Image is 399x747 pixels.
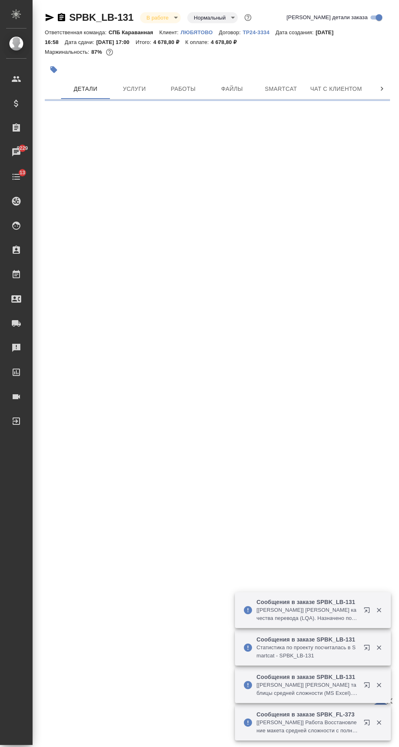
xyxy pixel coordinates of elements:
a: 13 [2,167,31,187]
button: Доп статусы указывают на важность/срочность заказа [243,12,253,23]
p: Сообщения в заказе SPBK_FL-373 [256,710,358,718]
button: Скопировать ссылку [57,13,66,22]
button: Добавить тэг [45,61,63,79]
span: [PERSON_NAME] детали заказа [287,13,368,22]
a: 9229 [2,142,31,163]
span: Smartcat [261,84,300,94]
p: Клиент: [159,29,180,35]
button: Открыть в новой вкладке [359,639,378,659]
p: Сообщения в заказе SPBK_LB-131 [256,673,358,681]
button: Скопировать ссылку для ЯМессенджера [45,13,55,22]
span: Работы [164,84,203,94]
p: Cтатистика по проекту посчиталась в Smartcat - SPBK_LB-131 [256,644,358,660]
p: Сообщения в заказе SPBK_LB-131 [256,635,358,644]
span: Чат с клиентом [310,84,362,94]
button: Закрыть [370,719,387,726]
p: Договор: [219,29,243,35]
button: В работе [144,14,171,21]
p: [DATE] 17:00 [96,39,136,45]
p: 4 678,80 ₽ [211,39,243,45]
p: Маржинальность: [45,49,91,55]
p: СПБ Караванная [109,29,160,35]
a: ЛЮБЯТОВО [181,29,219,35]
button: Закрыть [370,681,387,689]
button: Открыть в новой вкладке [359,677,378,696]
span: 13 [15,169,30,177]
button: 428.58 RUB; 0.91 USD; [104,47,115,57]
button: Открыть в новой вкладке [359,714,378,734]
p: 4 678,80 ₽ [153,39,185,45]
button: Открыть в новой вкладке [359,602,378,622]
span: 9229 [12,144,33,152]
span: Услуги [115,84,154,94]
button: Закрыть [370,606,387,614]
p: Дата сдачи: [65,39,96,45]
p: Итого: [136,39,153,45]
div: В работе [140,12,181,23]
div: В работе [187,12,238,23]
a: ТР24-3334 [243,29,276,35]
p: К оплате: [185,39,211,45]
button: Закрыть [370,644,387,651]
button: Нормальный [191,14,228,21]
span: Детали [66,84,105,94]
p: Сообщения в заказе SPBK_LB-131 [256,598,358,606]
p: [[PERSON_NAME]] [PERSON_NAME] качества перевода (LQA). Назначено подразделение "LegalQA" [256,606,358,622]
p: 87% [91,49,104,55]
p: Ответственная команда: [45,29,109,35]
p: [[PERSON_NAME]] Работа Восстановление макета средней сложности с полным соответствием оформлению ... [256,718,358,735]
p: Дата создания: [276,29,316,35]
span: Файлы [213,84,252,94]
p: [[PERSON_NAME]] [PERSON_NAME] таблицы средней сложности (MS Excel). Назначено подразделение "Верс... [256,681,358,697]
a: SPBK_LB-131 [69,12,134,23]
